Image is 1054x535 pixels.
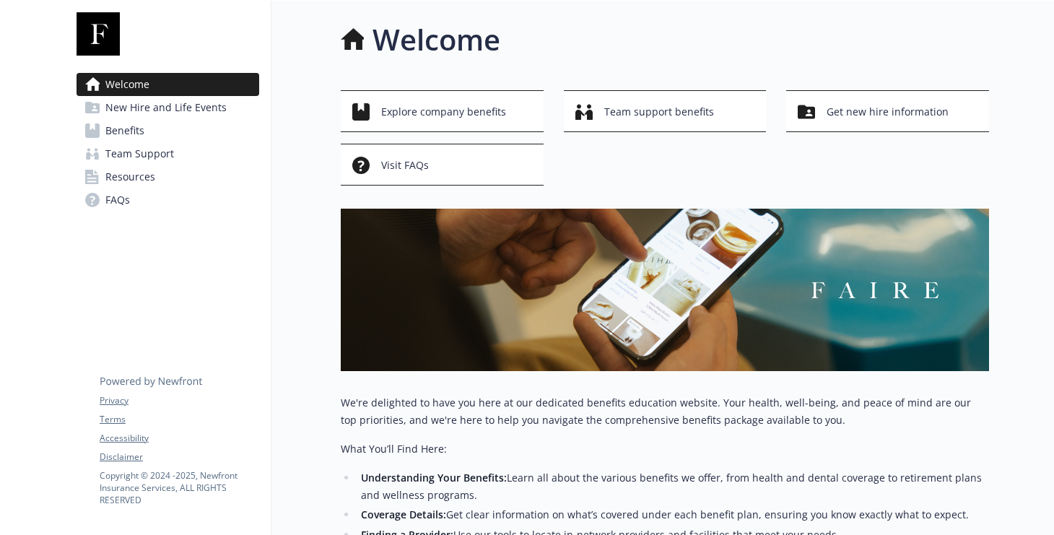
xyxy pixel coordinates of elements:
span: Benefits [105,119,144,142]
a: Terms [100,413,258,426]
span: FAQs [105,188,130,212]
li: Get clear information on what’s covered under each benefit plan, ensuring you know exactly what t... [357,506,989,523]
strong: Coverage Details: [361,508,446,521]
button: Get new hire information [786,90,989,132]
button: Visit FAQs [341,144,544,186]
a: Welcome [77,73,259,96]
button: Explore company benefits [341,90,544,132]
p: Copyright © 2024 - 2025 , Newfront Insurance Services, ALL RIGHTS RESERVED [100,469,258,506]
h1: Welcome [373,18,500,61]
a: Benefits [77,119,259,142]
button: Team support benefits [564,90,767,132]
span: Resources [105,165,155,188]
img: overview page banner [341,209,989,371]
strong: Understanding Your Benefits: [361,471,507,484]
a: Accessibility [100,432,258,445]
span: Team Support [105,142,174,165]
span: Visit FAQs [381,152,429,179]
a: Resources [77,165,259,188]
a: New Hire and Life Events [77,96,259,119]
span: Welcome [105,73,149,96]
a: Privacy [100,394,258,407]
a: Disclaimer [100,451,258,464]
p: We're delighted to have you here at our dedicated benefits education website. Your health, well-b... [341,394,989,429]
a: FAQs [77,188,259,212]
a: Team Support [77,142,259,165]
p: What You’ll Find Here: [341,440,989,458]
span: Get new hire information [827,98,949,126]
span: Team support benefits [604,98,714,126]
span: New Hire and Life Events [105,96,227,119]
li: Learn all about the various benefits we offer, from health and dental coverage to retirement plan... [357,469,989,504]
span: Explore company benefits [381,98,506,126]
